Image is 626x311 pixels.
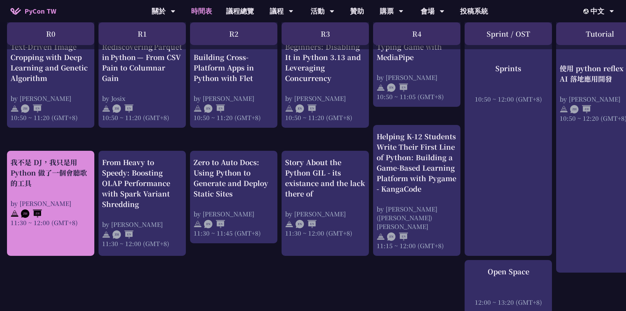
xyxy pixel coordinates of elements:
img: svg+xml;base64,PHN2ZyB4bWxucz0iaHR0cDovL3d3dy53My5vcmcvMjAwMC9zdmciIHdpZHRoPSIyNCIgaGVpZ2h0PSIyNC... [377,83,385,92]
div: 12:00 ~ 13:20 (GMT+8) [468,298,548,306]
img: svg+xml;base64,PHN2ZyB4bWxucz0iaHR0cDovL3d3dy53My5vcmcvMjAwMC9zdmciIHdpZHRoPSIyNCIgaGVpZ2h0PSIyNC... [560,105,568,113]
div: An Introduction to the GIL for Python Beginners: Disabling It in Python 3.13 and Leveraging Concu... [285,21,365,83]
img: svg+xml;base64,PHN2ZyB4bWxucz0iaHR0cDovL3d3dy53My5vcmcvMjAwMC9zdmciIHdpZHRoPSIyNCIgaGVpZ2h0PSIyNC... [194,104,202,113]
div: Story About the Python GIL - its existance and the lack there of [285,157,365,199]
div: 11:15 ~ 12:00 (GMT+8) [377,241,457,250]
div: 我不是 DJ，我只是用 Python 做了一個會聽歌的工具 [10,157,91,188]
img: ENEN.5a408d1.svg [387,83,408,92]
img: svg+xml;base64,PHN2ZyB4bWxucz0iaHR0cDovL3d3dy53My5vcmcvMjAwMC9zdmciIHdpZHRoPSIyNCIgaGVpZ2h0PSIyNC... [285,104,293,113]
a: Helping K-12 Students Write Their First Line of Python: Building a Game-Based Learning Platform w... [377,131,457,250]
div: Sprints [468,63,548,73]
img: svg+xml;base64,PHN2ZyB4bWxucz0iaHR0cDovL3d3dy53My5vcmcvMjAwMC9zdmciIHdpZHRoPSIyNCIgaGVpZ2h0PSIyNC... [102,104,110,113]
div: Text-Driven Image Cropping with Deep Learning and Genetic Algorithm [10,42,91,83]
div: 10:50 ~ 11:20 (GMT+8) [194,113,274,122]
div: From Heavy to Speedy: Boosting OLAP Performance with Spark Variant Shredding [102,157,182,209]
div: Open Space [468,266,548,277]
div: by [PERSON_NAME] [10,94,91,103]
div: Sprint / OST [465,22,552,45]
div: Helping K-12 Students Write Their First Line of Python: Building a Game-Based Learning Platform w... [377,131,457,194]
a: Text-Driven Image Cropping with Deep Learning and Genetic Algorithm by [PERSON_NAME] 10:50 ~ 11:2... [10,21,91,101]
div: by [PERSON_NAME] [102,220,182,229]
div: 10:50 ~ 11:20 (GMT+8) [102,113,182,122]
div: R2 [190,22,277,45]
div: Zero to Auto Docs: Using Python to Generate and Deploy Static Sites [194,157,274,199]
img: svg+xml;base64,PHN2ZyB4bWxucz0iaHR0cDovL3d3dy53My5vcmcvMjAwMC9zdmciIHdpZHRoPSIyNCIgaGVpZ2h0PSIyNC... [10,104,19,113]
div: 11:30 ~ 12:00 (GMT+8) [10,218,91,227]
div: 10:50 ~ 11:20 (GMT+8) [285,113,365,122]
img: svg+xml;base64,PHN2ZyB4bWxucz0iaHR0cDovL3d3dy53My5vcmcvMjAwMC9zdmciIHdpZHRoPSIyNCIgaGVpZ2h0PSIyNC... [285,220,293,228]
img: Home icon of PyCon TW 2025 [10,8,21,15]
div: Building Cross-Platform Apps in Python with Flet [194,52,274,83]
div: 10:50 ~ 11:05 (GMT+8) [377,92,457,101]
img: ENEN.5a408d1.svg [296,220,316,228]
a: Rediscovering Parquet in Python — From CSV Pain to Columnar Gain by Josix 10:50 ~ 11:20 (GMT+8) [102,21,182,101]
a: Spell it with Sign Language: An Asl Typing Game with MediaPipe by [PERSON_NAME] 10:50 ~ 11:05 (GM... [377,21,457,101]
span: PyCon TW [24,6,56,16]
img: ZHEN.371966e.svg [112,104,133,113]
img: svg+xml;base64,PHN2ZyB4bWxucz0iaHR0cDovL3d3dy53My5vcmcvMjAwMC9zdmciIHdpZHRoPSIyNCIgaGVpZ2h0PSIyNC... [10,209,19,218]
a: Zero to Auto Docs: Using Python to Generate and Deploy Static Sites by [PERSON_NAME] 11:30 ~ 11:4... [194,157,274,237]
div: R3 [282,22,369,45]
img: ZHEN.371966e.svg [21,104,42,113]
div: by [PERSON_NAME] ([PERSON_NAME]) [PERSON_NAME] [377,205,457,231]
img: Locale Icon [583,9,590,14]
img: ZHEN.371966e.svg [112,230,133,239]
div: by [PERSON_NAME] [194,209,274,218]
a: Open Space 12:00 ~ 13:20 (GMT+8) [468,266,548,306]
div: 11:30 ~ 12:00 (GMT+8) [285,229,365,237]
div: R4 [373,22,460,45]
div: Rediscovering Parquet in Python — From CSV Pain to Columnar Gain [102,42,182,83]
div: by [PERSON_NAME] [377,73,457,82]
div: by Josix [102,94,182,103]
img: svg+xml;base64,PHN2ZyB4bWxucz0iaHR0cDovL3d3dy53My5vcmcvMjAwMC9zdmciIHdpZHRoPSIyNCIgaGVpZ2h0PSIyNC... [102,230,110,239]
div: R1 [99,22,186,45]
a: PyCon TW [3,2,63,20]
a: An Introduction to the GIL for Python Beginners: Disabling It in Python 3.13 and Leveraging Concu... [285,21,365,122]
img: ENEN.5a408d1.svg [387,232,408,241]
a: From Heavy to Speedy: Boosting OLAP Performance with Spark Variant Shredding by [PERSON_NAME] 11:... [102,157,182,248]
img: svg+xml;base64,PHN2ZyB4bWxucz0iaHR0cDovL3d3dy53My5vcmcvMjAwMC9zdmciIHdpZHRoPSIyNCIgaGVpZ2h0PSIyNC... [194,220,202,228]
div: 11:30 ~ 11:45 (GMT+8) [194,229,274,237]
img: ENEN.5a408d1.svg [204,104,225,113]
img: ZHZH.38617ef.svg [21,209,42,218]
a: Building Cross-Platform Apps in Python with Flet by [PERSON_NAME] 10:50 ~ 11:20 (GMT+8) [194,21,274,90]
div: 10:50 ~ 11:20 (GMT+8) [10,113,91,122]
div: by [PERSON_NAME] [10,199,91,208]
img: ENEN.5a408d1.svg [296,104,316,113]
img: ZHZH.38617ef.svg [570,105,591,113]
img: svg+xml;base64,PHN2ZyB4bWxucz0iaHR0cDovL3d3dy53My5vcmcvMjAwMC9zdmciIHdpZHRoPSIyNCIgaGVpZ2h0PSIyNC... [377,232,385,241]
a: 我不是 DJ，我只是用 Python 做了一個會聽歌的工具 by [PERSON_NAME] 11:30 ~ 12:00 (GMT+8) [10,157,91,227]
div: 11:30 ~ 12:00 (GMT+8) [102,239,182,248]
div: by [PERSON_NAME] [285,209,365,218]
img: ENEN.5a408d1.svg [204,220,225,228]
div: by [PERSON_NAME] [285,94,365,103]
a: Story About the Python GIL - its existance and the lack there of by [PERSON_NAME] 11:30 ~ 12:00 (... [285,157,365,237]
div: R0 [7,22,94,45]
div: 10:50 ~ 12:00 (GMT+8) [468,94,548,103]
div: by [PERSON_NAME] [194,94,274,103]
